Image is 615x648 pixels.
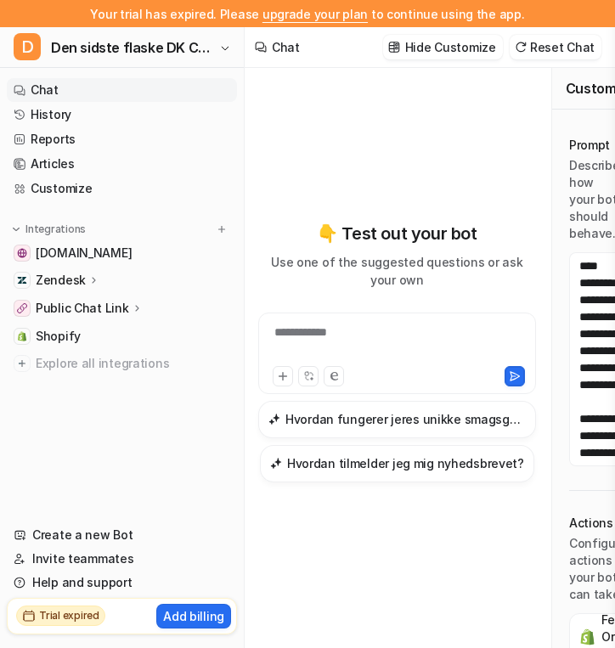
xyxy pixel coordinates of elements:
button: Hvordan tilmelder jeg mig nyhedsbrevet?Hvordan tilmelder jeg mig nyhedsbrevet? [260,445,534,482]
a: densidsteflaske.dk[DOMAIN_NAME] [7,241,237,265]
img: Hvordan fungerer jeres unikke smagsgaranti? [268,413,280,425]
img: densidsteflaske.dk [17,248,27,258]
a: Invite teammates [7,547,237,571]
p: Add billing [163,607,224,625]
img: customize [388,41,400,54]
img: expand menu [10,223,22,235]
a: Explore all integrations [7,352,237,375]
a: ShopifyShopify [7,324,237,348]
button: Hvordan fungerer jeres unikke smagsgaranti?Hvordan fungerer jeres unikke smagsgaranti? [258,401,536,438]
a: History [7,103,237,127]
span: [DOMAIN_NAME] [36,245,132,262]
img: Zendesk [17,275,27,285]
p: 👇 Test out your bot [317,221,477,246]
a: upgrade your plan [262,7,368,21]
button: Reset Chat [510,35,601,59]
h3: Hvordan fungerer jeres unikke smagsgaranti? [285,410,526,428]
span: D [14,33,41,60]
img: Hvordan tilmelder jeg mig nyhedsbrevet? [270,457,282,470]
a: Chat [7,78,237,102]
a: Reports [7,127,237,151]
img: menu_add.svg [216,223,228,235]
button: Hide Customize [383,35,503,59]
button: Integrations [7,221,91,238]
button: Add billing [156,604,231,628]
span: Den sidste flaske DK Chatbot [51,36,215,59]
div: Chat [272,38,300,56]
img: explore all integrations [14,355,31,372]
p: Public Chat Link [36,300,129,317]
img: reset [515,41,527,54]
a: Customize [7,177,237,200]
h2: Trial expired [39,608,99,623]
img: Shopify [17,331,27,341]
a: Create a new Bot [7,523,237,547]
img: Fetch Order Details icon [580,628,595,645]
span: Explore all integrations [36,350,230,377]
p: Integrations [25,223,86,236]
a: Help and support [7,571,237,594]
h3: Hvordan tilmelder jeg mig nyhedsbrevet? [287,454,524,472]
p: Use one of the suggested questions or ask your own [258,253,536,289]
span: Shopify [36,328,81,345]
p: Zendesk [36,272,86,289]
img: Public Chat Link [17,303,27,313]
p: Hide Customize [405,38,496,56]
a: Articles [7,152,237,176]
